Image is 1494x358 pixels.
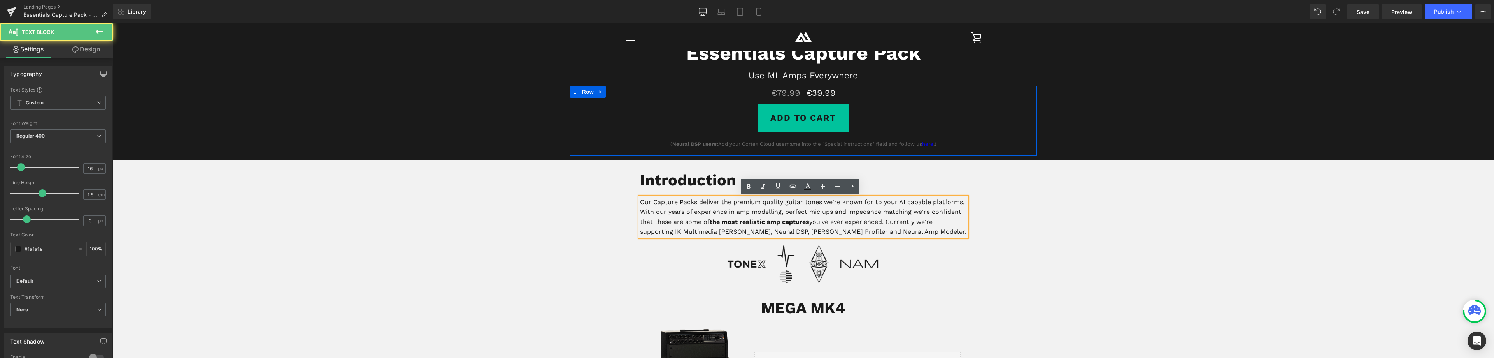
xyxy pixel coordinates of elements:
span: em [98,192,105,197]
div: % [87,242,105,256]
a: here [810,118,821,123]
span: Text Block [22,29,54,35]
span: €79.99 [659,65,688,74]
button: Redo [1329,4,1344,19]
div: Letter Spacing [10,206,106,212]
b: None [16,307,28,312]
span: Library [128,8,146,15]
div: Font Size [10,154,106,159]
a: New Library [113,4,151,19]
a: Desktop [693,4,712,19]
div: Font [10,265,106,271]
i: Default [16,278,33,285]
span: px [98,166,105,171]
button: Publish [1425,4,1472,19]
div: Text Shadow [10,334,44,345]
b: Regular 400 [16,133,45,139]
span: px [98,218,105,223]
a: Tablet [731,4,749,19]
a: Mobile [749,4,768,19]
span: €39.99 [694,63,723,77]
button: More [1475,4,1491,19]
input: Color [25,245,74,253]
b: Custom [26,100,44,106]
a: Laptop [712,4,731,19]
span: Essentials Capture Pack - ML Sound Lab [23,12,98,18]
b: Introduction [528,148,624,166]
span: Save [1357,8,1369,16]
a: Expand / Collapse [483,63,493,74]
div: Text Transform [10,295,106,300]
span: Preview [1391,8,1412,16]
strong: the most realistic amp captures [597,195,697,202]
button: Add To Cart [645,81,736,109]
a: Design [58,41,114,58]
div: Text Color [10,232,106,238]
div: Text Styles [10,86,106,93]
span: Row [468,63,483,74]
div: Line Height [10,180,106,185]
div: Open Intercom Messenger [1468,332,1486,350]
div: Font Weight [10,121,106,126]
strong: Essentials Capture Pack [574,18,808,41]
a: Landing Pages [23,4,113,10]
b: MEGA MK4 [649,275,733,294]
p: Our Capture Packs deliver the premium quality guitar tones we're known for to your AI capable pla... [528,174,854,213]
span: Publish [1434,9,1454,15]
strong: Neural DSP users: [560,118,606,123]
a: Preview [1382,4,1422,19]
button: Undo [1310,4,1326,19]
img: ML Sound Lab [681,4,701,23]
div: Typography [10,66,42,77]
p: ( Add your Cortex Cloud username into the "Special instructions" field and follow us .) [463,117,919,125]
